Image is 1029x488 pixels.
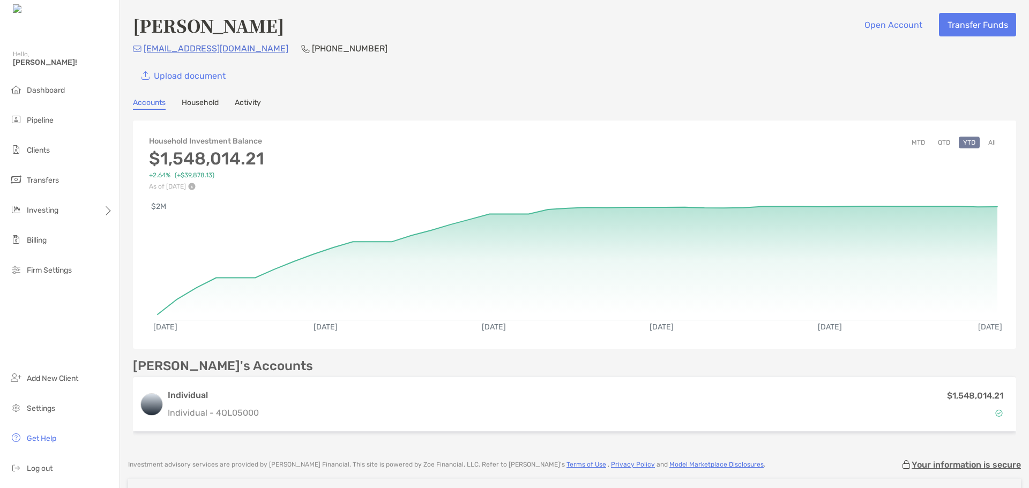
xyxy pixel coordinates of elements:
text: [DATE] [650,322,674,332]
img: Zoe Logo [13,4,58,14]
img: add_new_client icon [10,371,23,384]
img: logo account [141,394,162,415]
span: Clients [27,146,50,155]
span: Add New Client [27,374,78,383]
p: Your information is secure [912,460,1021,470]
a: Upload document [133,64,234,87]
img: Email Icon [133,46,141,52]
span: Pipeline [27,116,54,125]
p: [EMAIL_ADDRESS][DOMAIN_NAME] [144,42,288,55]
button: QTD [934,137,955,148]
span: Get Help [27,434,56,443]
img: Phone Icon [301,44,310,53]
a: Activity [235,98,261,110]
span: ( +$39,878.13 ) [175,171,214,179]
img: billing icon [10,233,23,246]
p: [PHONE_NUMBER] [312,42,387,55]
img: logout icon [10,461,23,474]
h3: Individual [168,389,259,402]
p: [PERSON_NAME]'s Accounts [133,359,313,373]
span: Billing [27,236,47,245]
p: Individual - 4QL05000 [168,406,259,419]
p: $1,548,014.21 [947,389,1003,402]
p: As of [DATE] [149,183,264,190]
img: dashboard icon [10,83,23,96]
a: Accounts [133,98,166,110]
a: Terms of Use [566,461,606,468]
a: Privacy Policy [611,461,655,468]
span: Firm Settings [27,266,72,275]
span: +2.64% [149,171,170,179]
img: investing icon [10,203,23,216]
h4: Household Investment Balance [149,137,264,146]
text: [DATE] [482,322,506,332]
a: Household [182,98,219,110]
text: [DATE] [818,322,842,332]
span: Transfers [27,176,59,185]
p: Investment advisory services are provided by [PERSON_NAME] Financial . This site is powered by Zo... [128,461,765,469]
img: button icon [141,71,150,80]
img: Performance Info [188,183,196,190]
h3: $1,548,014.21 [149,148,264,169]
text: [DATE] [978,322,1002,332]
img: pipeline icon [10,113,23,126]
img: settings icon [10,401,23,414]
button: Open Account [856,13,930,36]
button: YTD [959,137,980,148]
img: firm-settings icon [10,263,23,276]
text: [DATE] [314,322,338,332]
img: transfers icon [10,173,23,186]
span: Dashboard [27,86,65,95]
text: $2M [151,202,166,211]
button: MTD [907,137,929,148]
img: Account Status icon [995,409,1003,417]
a: Model Marketplace Disclosures [669,461,764,468]
img: get-help icon [10,431,23,444]
h4: [PERSON_NAME] [133,13,284,37]
button: Transfer Funds [939,13,1016,36]
span: Log out [27,464,53,473]
span: Investing [27,206,58,215]
span: Settings [27,404,55,413]
text: [DATE] [153,322,177,332]
img: clients icon [10,143,23,156]
span: [PERSON_NAME]! [13,58,113,67]
button: All [984,137,1000,148]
